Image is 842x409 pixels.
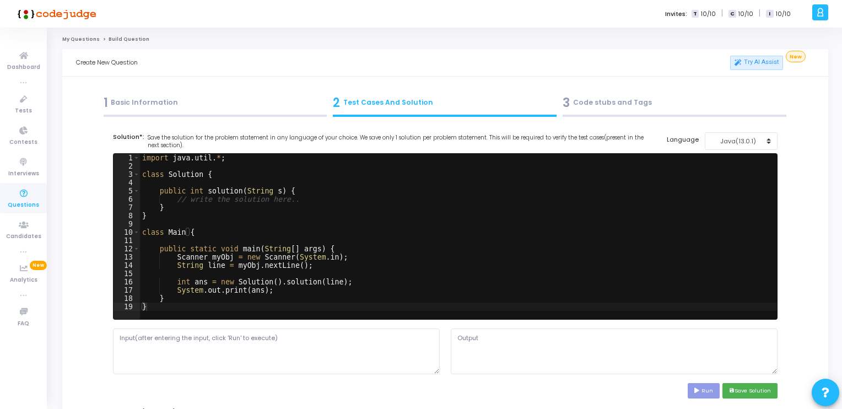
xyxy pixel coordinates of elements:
[114,170,140,179] div: 3
[701,9,716,19] span: 10/10
[692,10,699,18] span: T
[7,63,40,72] span: Dashboard
[333,94,557,112] div: Test Cases And Solution
[563,94,786,112] div: Code stubs and Tags
[100,90,330,120] a: 1Basic Information
[114,294,140,303] div: 18
[738,9,753,19] span: 10/10
[766,10,773,18] span: I
[6,232,41,241] span: Candidates
[114,212,140,220] div: 8
[665,9,687,19] label: Invites:
[560,90,790,120] a: 3Code stubs and Tags
[688,383,720,398] button: Run
[722,383,778,398] button: saveSave Solution
[730,56,783,70] a: Try AI Assist
[759,8,760,19] span: |
[104,94,108,112] span: 1
[333,94,340,112] span: 2
[113,132,654,150] label: Solution*:
[114,220,140,228] div: 9
[148,134,654,150] span: Save the solution for the problem statement in any language of your choice. We save only 1 soluti...
[76,49,445,76] div: Create New Question
[18,319,29,329] span: FAQ
[114,236,140,245] div: 11
[728,10,736,18] span: C
[114,228,140,236] div: 10
[563,94,570,112] span: 3
[330,90,560,120] a: 2Test Cases And Solution
[9,138,37,147] span: Contests
[114,187,140,195] div: 5
[786,51,805,62] span: New
[62,36,828,43] nav: breadcrumb
[10,276,37,285] span: Analytics
[114,303,140,311] div: 19
[8,169,39,179] span: Interviews
[711,137,765,146] div: Java(13.0.1)
[30,261,47,270] span: New
[14,3,96,25] img: logo
[721,8,723,19] span: |
[114,154,140,162] div: 1
[729,388,735,394] i: save
[8,201,39,210] span: Questions
[114,162,140,170] div: 2
[62,36,100,42] a: My Questions
[109,36,149,42] span: Build Question
[104,94,327,112] div: Basic Information
[15,106,32,116] span: Tests
[667,135,699,144] label: Language
[114,245,140,253] div: 12
[114,286,140,294] div: 17
[114,278,140,286] div: 16
[114,253,140,261] div: 13
[114,179,140,187] div: 4
[114,270,140,278] div: 15
[705,132,778,150] button: Java(13.0.1)
[114,203,140,212] div: 7
[114,261,140,270] div: 14
[114,195,140,203] div: 6
[776,9,791,19] span: 10/10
